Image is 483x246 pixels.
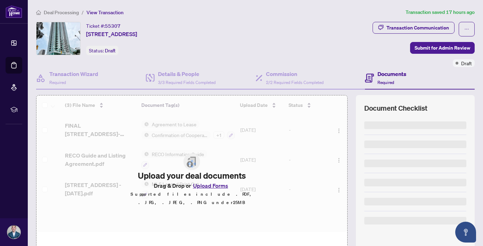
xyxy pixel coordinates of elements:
[36,22,80,55] img: IMG-C12425176_1.jpg
[82,8,84,16] li: /
[410,42,475,54] button: Submit for Admin Review
[86,22,120,30] div: Ticket #:
[364,103,427,113] span: Document Checklist
[6,5,22,18] img: logo
[86,30,137,38] span: [STREET_ADDRESS]
[105,48,116,54] span: Draft
[415,42,470,53] span: Submit for Admin Review
[158,80,216,85] span: 3/3 Required Fields Completed
[373,22,455,34] button: Transaction Communication
[105,23,120,29] span: 55307
[266,70,324,78] h4: Commission
[455,222,476,243] button: Open asap
[44,9,79,16] span: Deal Processing
[86,9,124,16] span: View Transaction
[464,27,469,32] span: ellipsis
[86,46,118,55] div: Status:
[36,10,41,15] span: home
[406,8,475,16] article: Transaction saved 17 hours ago
[377,70,406,78] h4: Documents
[386,22,449,33] div: Transaction Communication
[49,80,66,85] span: Required
[461,59,472,67] span: Draft
[377,80,394,85] span: Required
[158,70,216,78] h4: Details & People
[7,226,20,239] img: Profile Icon
[266,80,324,85] span: 2/2 Required Fields Completed
[49,70,98,78] h4: Transaction Wizard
